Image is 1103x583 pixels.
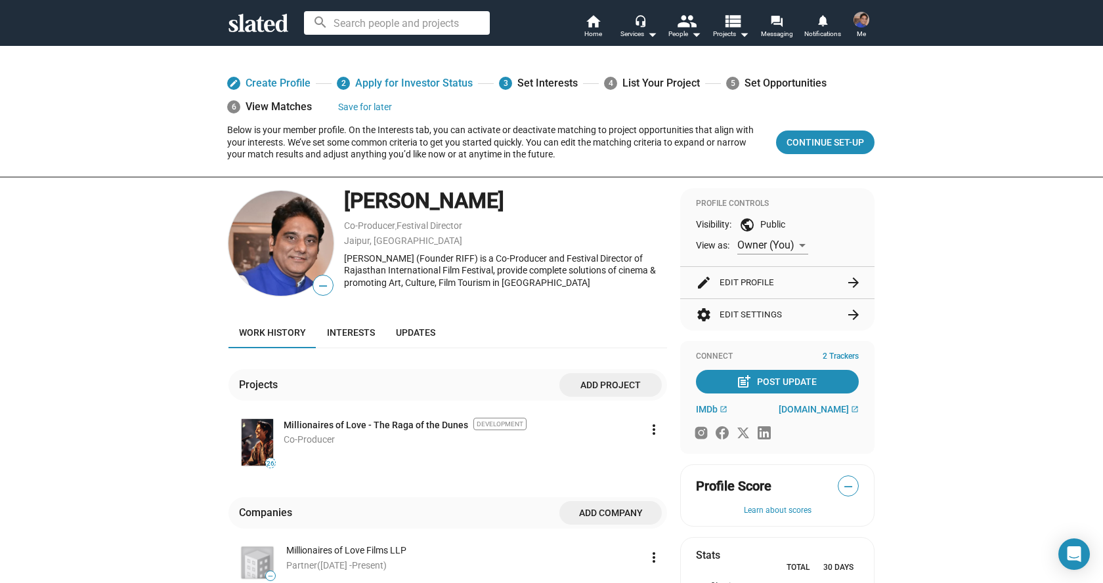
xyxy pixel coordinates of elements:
span: Partner [286,560,317,571]
a: Notifications [800,13,846,42]
a: Jaipur, [GEOGRAPHIC_DATA] [344,235,462,246]
span: 2 Trackers [823,352,859,362]
span: 5 [726,77,739,90]
mat-icon: post_add [736,374,752,390]
button: Edit Settings [696,299,859,331]
span: Me [857,26,866,42]
img: Poster: Millionaires of Love - The Raga of the Dunes [242,419,273,466]
a: IMDb [696,404,727,414]
span: , [395,223,397,230]
button: Learn about scores [696,506,859,516]
img: Somendra Harsh [228,191,334,296]
mat-icon: arrow_drop_down [736,26,752,42]
button: Save for later [338,95,392,119]
span: [DOMAIN_NAME] [779,404,849,414]
mat-icon: arrow_forward [846,307,861,323]
div: People [668,26,701,42]
span: Add Company [570,501,651,525]
span: 26 [266,460,275,468]
mat-icon: people [677,11,696,30]
a: Work history [228,317,316,348]
a: Co-Producer [344,220,395,231]
div: Post Update [739,370,817,393]
span: Interests [327,327,375,338]
mat-icon: arrow_drop_down [644,26,660,42]
span: Present [352,560,383,571]
mat-icon: public [739,217,755,233]
span: Continue Set-up [787,131,864,154]
a: Interests [316,317,385,348]
span: Add project [570,373,651,397]
a: 2Apply for Investor Status [337,71,473,95]
button: Services [616,13,662,42]
span: Notifications [804,26,841,42]
span: Owner (You) [737,239,794,251]
div: View Matches [227,95,312,119]
span: — [266,573,275,580]
span: 6 [227,100,240,113]
button: Continue Set-up [776,131,875,154]
mat-icon: view_list [723,11,742,30]
mat-icon: forum [770,14,783,27]
mat-icon: headset_mic [634,14,646,26]
span: Co-Producer [284,434,335,445]
mat-icon: home [585,13,601,29]
span: 2 [337,77,350,90]
div: 30 Days [818,563,859,573]
span: 3 [499,77,512,90]
button: Somendra HarshMe [846,9,877,43]
mat-icon: more_vert [646,550,662,565]
span: 4 [604,77,617,90]
button: Add Company [559,501,662,525]
span: Work history [239,327,306,338]
mat-icon: arrow_drop_down [688,26,704,42]
div: [PERSON_NAME] (Founder RIFF) is a Co-Producer and Festival Director of Rajasthan International Fi... [344,252,667,289]
a: Messaging [754,13,800,42]
div: Projects [239,378,283,392]
a: Updates [385,317,446,348]
mat-icon: settings [696,307,712,323]
button: Edit Profile [696,267,859,298]
span: View as: [696,239,729,252]
mat-icon: arrow_forward [846,275,861,291]
div: Connect [696,352,859,362]
div: Below is your member profile. On the Interests tab, you can activate or deactivate matching to pr... [227,124,766,161]
span: IMDb [696,404,718,414]
input: Search people and projects [304,11,490,35]
div: Profile Controls [696,199,859,209]
span: Development [473,418,527,430]
span: Profile Score [696,477,771,495]
img: Somendra Harsh [854,12,869,28]
div: Set Interests [499,71,578,95]
mat-icon: edit [229,79,238,88]
span: ([DATE] - ) [317,560,387,571]
mat-card-title: Stats [696,548,720,562]
button: Post Update [696,370,859,393]
span: Home [584,26,602,42]
a: Create Profile [227,71,311,95]
mat-icon: notifications [816,14,829,26]
span: — [838,478,858,495]
div: Services [620,26,657,42]
div: [PERSON_NAME] [344,187,667,215]
span: Messaging [761,26,793,42]
div: List Your Project [604,71,700,95]
img: Millionaires of Love Films LLP [242,547,273,578]
a: [DOMAIN_NAME] [779,404,859,414]
span: — [313,277,333,294]
div: Visibility: Public [696,217,859,233]
a: Millionaires of Love - The Raga of the Dunes [284,419,468,432]
mat-icon: more_vert [646,422,662,437]
div: Set Opportunities [726,71,827,95]
a: Festival Director [397,220,462,231]
div: Millionaires of Love Films LLP [286,544,641,557]
mat-icon: open_in_new [720,405,727,413]
mat-icon: open_in_new [851,405,859,413]
span: Updates [396,327,435,338]
div: Open Intercom Messenger [1058,538,1090,570]
div: Companies [239,506,297,519]
div: Total [777,563,818,573]
a: Home [570,13,616,42]
button: Add project [559,373,662,397]
mat-icon: edit [696,275,712,291]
